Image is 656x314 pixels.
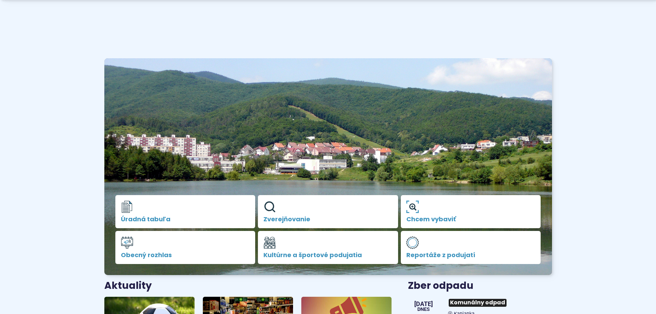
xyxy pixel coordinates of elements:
[115,195,256,228] a: Úradná tabuľa
[115,231,256,264] a: Obecný rozhlas
[258,195,398,228] a: Zverejňovanie
[414,307,433,312] span: Dnes
[408,281,552,291] h3: Zber odpadu
[263,216,393,223] span: Zverejňovanie
[406,216,535,223] span: Chcem vybaviť
[414,301,433,307] span: [DATE]
[406,252,535,259] span: Reportáže z podujatí
[401,231,541,264] a: Reportáže z podujatí
[401,195,541,228] a: Chcem vybaviť
[121,252,250,259] span: Obecný rozhlas
[449,299,507,307] span: Komunálny odpad
[263,252,393,259] span: Kultúrne a športové podujatia
[121,216,250,223] span: Úradná tabuľa
[258,231,398,264] a: Kultúrne a športové podujatia
[104,281,152,291] h3: Aktuality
